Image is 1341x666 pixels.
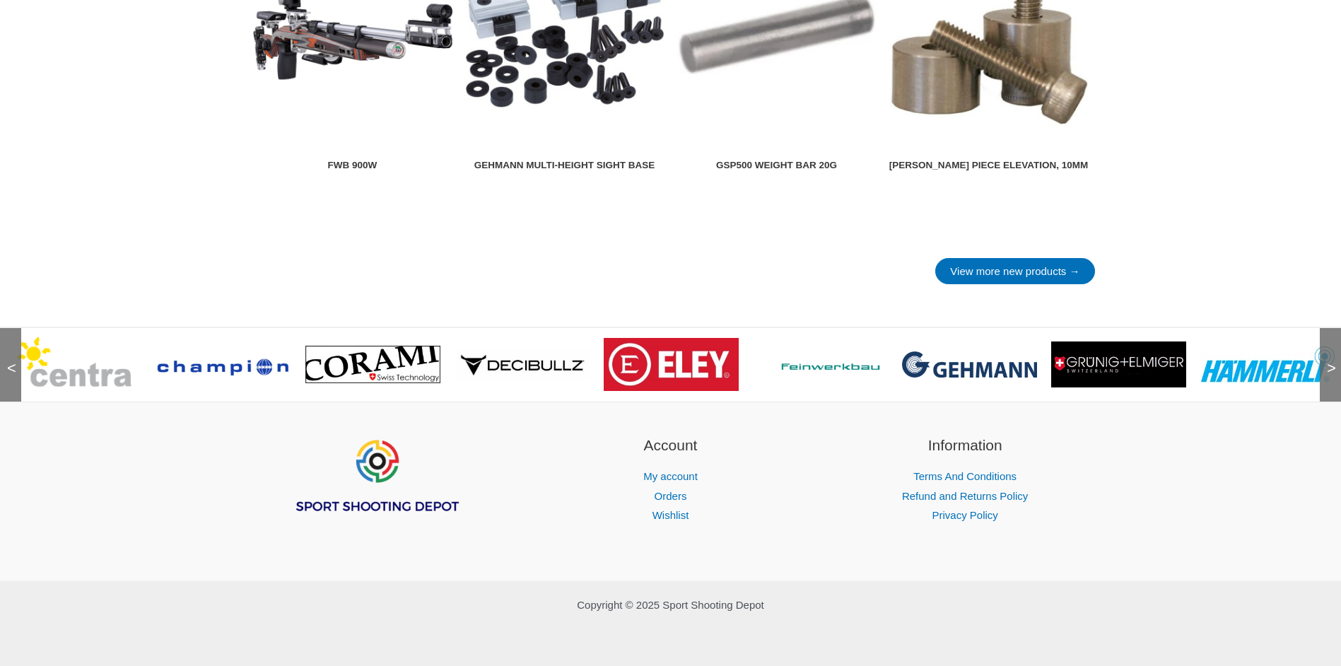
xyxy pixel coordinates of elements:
[247,595,1095,615] p: Copyright © 2025 Sport Shooting Depot
[464,158,665,173] div: Gehmann Multi-height Sight Base
[541,467,800,526] nav: Account
[677,158,877,173] div: GSP500 Weight Bar 20g
[652,509,689,521] a: Wishlist
[1320,347,1334,361] span: >
[935,258,1094,284] a: View more new products →
[902,490,1028,502] a: Refund and Returns Policy
[932,509,997,521] a: Privacy Policy
[889,158,1089,173] div: [PERSON_NAME] Piece Elevation, 10mm
[836,467,1095,526] nav: Information
[541,434,800,457] h2: Account
[252,158,453,173] div: FWB 900W
[541,434,800,526] aside: Footer Widget 2
[836,434,1095,457] h2: Information
[655,490,687,502] a: Orders
[247,434,506,549] aside: Footer Widget 1
[604,338,739,390] img: brand logo
[913,470,1017,482] a: Terms And Conditions
[836,434,1095,526] aside: Footer Widget 3
[643,470,698,482] a: My account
